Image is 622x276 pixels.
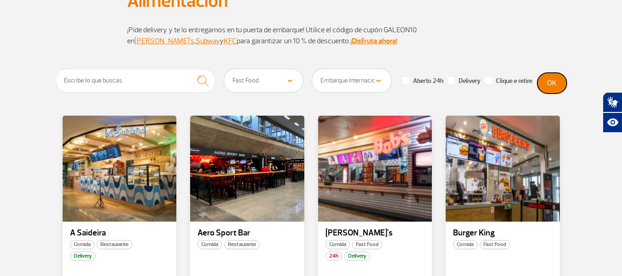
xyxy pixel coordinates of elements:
[448,77,481,85] label: Delivery
[198,240,222,249] span: Comida
[70,252,96,261] span: Delivery
[453,240,477,249] span: Comida
[224,240,260,249] span: Restaurante
[453,229,552,238] p: Burger King
[70,229,169,238] p: A Saideira
[326,240,350,249] span: Comida
[485,77,532,85] label: Clique e retire
[326,229,425,238] p: [PERSON_NAME]'s
[603,112,622,133] button: Abrir recursos assistivos.
[326,252,342,261] span: 24h
[603,92,622,133] div: Plugin de acessibilidade da Hand Talk.
[344,252,370,261] span: Delivery
[198,229,297,238] p: Aero Sport Bar
[196,36,220,46] a: Subway
[603,92,622,112] button: Abrir tradutor de língua de sinais.
[224,36,237,46] a: KFC
[402,77,443,85] label: Aberto 24h
[127,24,495,47] p: ¡Pide delivery y te lo entregamos en tu puerta de embarque! Utilice el código de cupón GALEON10 ​...
[350,36,397,46] a: ¡Disfruta ahora!
[134,36,194,46] a: [PERSON_NAME]'s
[97,240,132,249] span: Restaurante
[56,69,216,93] input: Escribe lo que buscas
[537,73,567,94] button: OK
[480,240,510,249] span: Fast Food
[352,240,382,249] span: Fast Food
[70,240,94,249] span: Comida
